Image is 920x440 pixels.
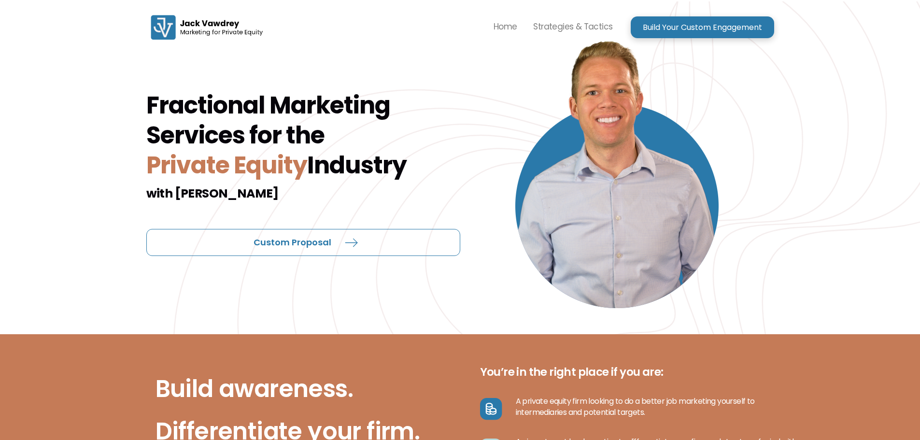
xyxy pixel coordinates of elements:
[485,11,525,43] a: Home
[502,396,805,418] p: A private equity firm looking to do a better job marketing yourself to intermediaries and potenti...
[146,229,460,256] a: Custom Proposal
[525,11,621,43] a: Strategies & Tactics
[533,19,612,34] p: Strategies & Tactics
[631,16,774,38] a: Build Your Custom Engagement
[146,185,460,202] h2: with [PERSON_NAME]
[254,239,331,246] p: Custom Proposal
[494,19,517,34] p: Home
[480,363,805,381] h2: You’re in the right place if you are:
[146,149,307,182] span: Private Equity
[146,90,460,180] h1: Fractional Marketing Services for the Industry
